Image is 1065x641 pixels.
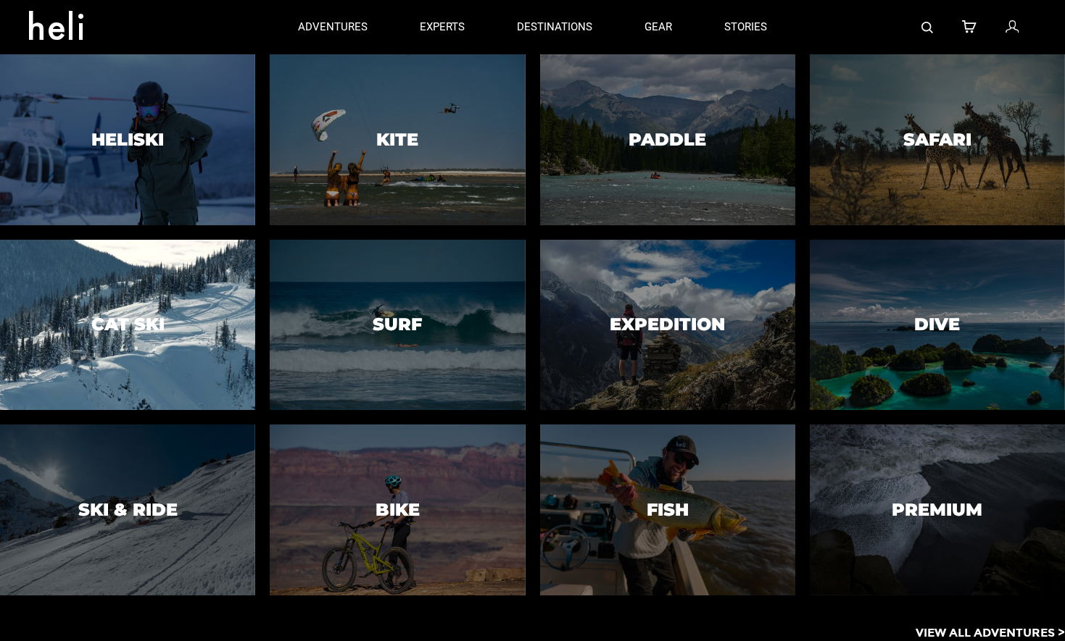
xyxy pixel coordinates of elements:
h3: Paddle [629,130,706,149]
p: adventures [298,20,368,35]
a: PremiumPremium image [810,424,1065,595]
h3: Surf [373,315,422,334]
img: search-bar-icon.svg [921,22,933,33]
h3: Kite [376,130,418,149]
h3: Fish [647,500,689,519]
p: experts [420,20,465,35]
h3: Ski & Ride [78,500,178,519]
h3: Premium [892,500,982,519]
h3: Bike [376,500,420,519]
h3: Safari [903,130,971,149]
h3: Cat Ski [91,315,165,334]
p: View All Adventures > [916,624,1065,641]
h3: Heliski [91,130,164,149]
p: destinations [517,20,592,35]
h3: Expedition [610,315,725,334]
h3: Dive [914,315,960,334]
